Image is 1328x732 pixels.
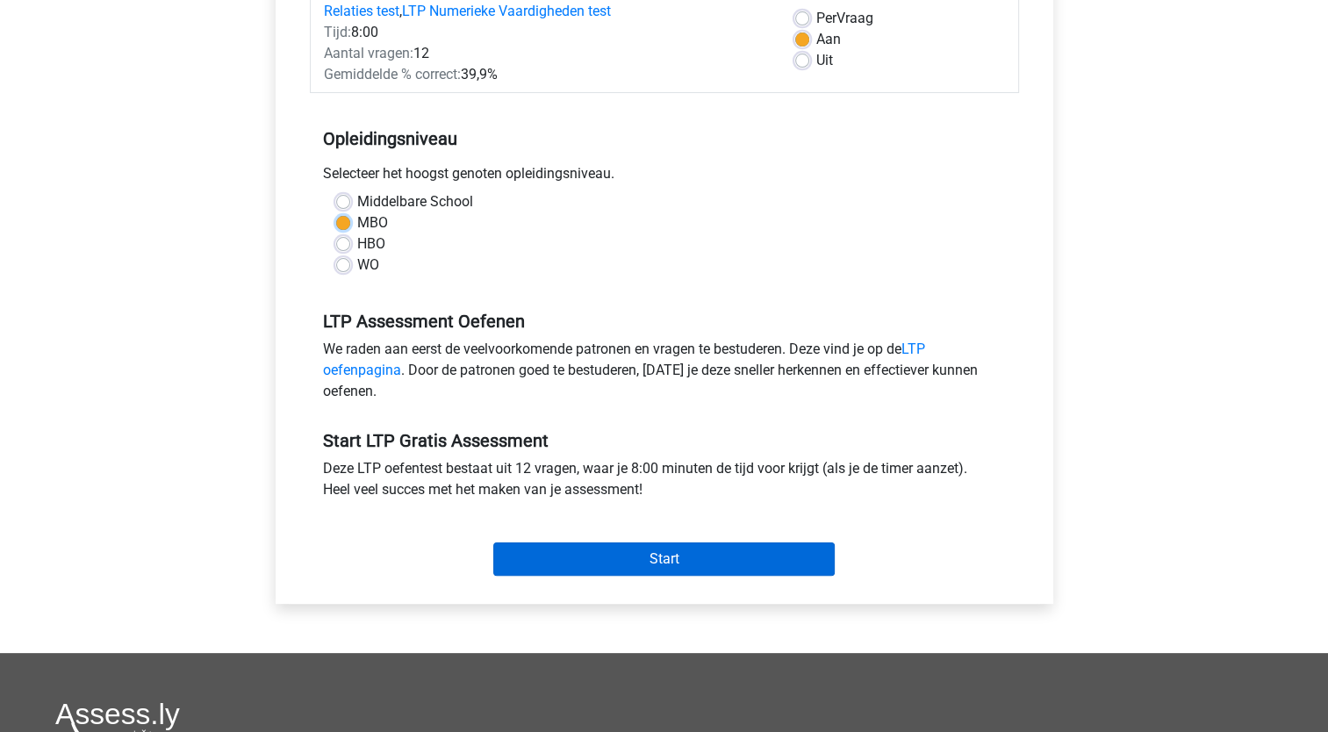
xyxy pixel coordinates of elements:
h5: Opleidingsniveau [323,121,1006,156]
label: WO [357,255,379,276]
h5: LTP Assessment Oefenen [323,311,1006,332]
input: Start [493,542,835,576]
div: Selecteer het hoogst genoten opleidingsniveau. [310,163,1019,191]
label: HBO [357,233,385,255]
label: Vraag [816,8,873,29]
span: Aantal vragen: [324,45,413,61]
span: Per [816,10,836,26]
label: Middelbare School [357,191,473,212]
div: 12 [311,43,782,64]
a: LTP Numerieke Vaardigheden test [402,3,611,19]
span: Tijd: [324,24,351,40]
span: Gemiddelde % correct: [324,66,461,83]
div: Deze LTP oefentest bestaat uit 12 vragen, waar je 8:00 minuten de tijd voor krijgt (als je de tim... [310,458,1019,507]
div: 39,9% [311,64,782,85]
div: 8:00 [311,22,782,43]
h5: Start LTP Gratis Assessment [323,430,1006,451]
label: Aan [816,29,841,50]
label: MBO [357,212,388,233]
label: Uit [816,50,833,71]
div: We raden aan eerst de veelvoorkomende patronen en vragen te bestuderen. Deze vind je op de . Door... [310,339,1019,409]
